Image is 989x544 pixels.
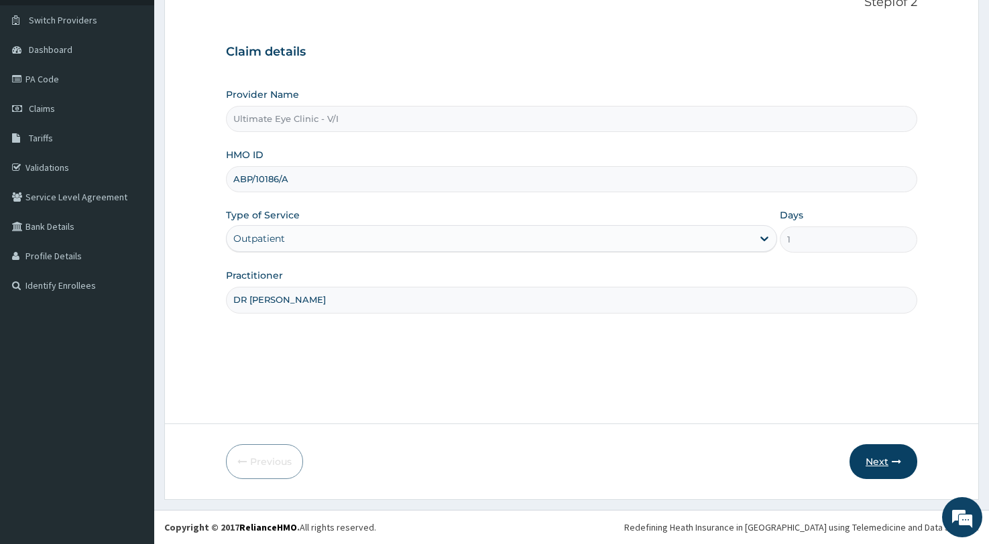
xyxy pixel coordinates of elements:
label: Days [780,208,803,222]
img: d_794563401_company_1708531726252_794563401 [25,67,54,100]
label: HMO ID [226,148,264,161]
input: Enter HMO ID [226,166,917,192]
h3: Claim details [226,45,917,60]
div: Outpatient [233,232,285,245]
span: We're online! [78,169,185,304]
textarea: Type your message and hit 'Enter' [7,366,255,413]
span: Tariffs [29,132,53,144]
button: Next [850,444,917,479]
span: Dashboard [29,44,72,56]
div: Minimize live chat window [220,7,252,39]
button: Previous [226,444,303,479]
div: Redefining Heath Insurance in [GEOGRAPHIC_DATA] using Telemedicine and Data Science! [624,521,979,534]
footer: All rights reserved. [154,510,989,544]
div: Chat with us now [70,75,225,92]
a: RelianceHMO [239,521,297,533]
input: Enter Name [226,287,917,313]
label: Practitioner [226,269,283,282]
strong: Copyright © 2017 . [164,521,300,533]
label: Type of Service [226,208,300,222]
label: Provider Name [226,88,299,101]
span: Switch Providers [29,14,97,26]
span: Claims [29,103,55,115]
